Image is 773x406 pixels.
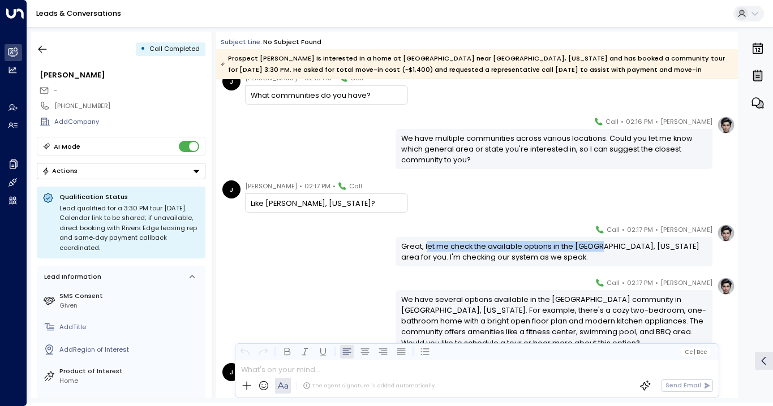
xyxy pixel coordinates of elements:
div: The agent signature is added automatically [303,382,435,390]
img: profile-logo.png [717,277,735,295]
div: Lead Information [41,272,101,282]
span: Call Completed [149,44,200,53]
span: 02:16 PM [626,116,653,127]
label: Product of Interest [59,366,201,376]
div: AddRegion of Interest [59,345,201,355]
div: Great, let me check the available options in the [GEOGRAPHIC_DATA], [US_STATE] area for you. I'm ... [401,241,707,262]
div: Lead qualified for a 3:30 PM tour [DATE]. Calendar link to be shared; if unavailable, direct book... [59,204,200,253]
span: | [694,349,695,355]
span: • [655,116,658,127]
div: AddTitle [59,322,201,332]
span: [PERSON_NAME] [660,277,712,288]
p: Qualification Status [59,192,200,201]
span: Call [349,180,362,192]
div: J [222,72,241,90]
span: • [621,116,624,127]
div: We have several options available in the [GEOGRAPHIC_DATA] community in [GEOGRAPHIC_DATA], [US_ST... [401,294,707,348]
div: • [140,41,145,57]
span: 02:17 PM [304,180,330,192]
span: [PERSON_NAME] [660,224,712,235]
div: We have multiple communities across various locations. Could you let me know which general area o... [401,133,707,166]
div: [PHONE_NUMBER] [54,101,205,111]
div: Button group with a nested menu [37,163,205,179]
span: • [622,277,625,288]
img: profile-logo.png [717,116,735,134]
span: Call [607,224,620,235]
div: Actions [42,167,78,175]
span: 02:17 PM [627,277,653,288]
div: AddCompany [54,117,205,127]
span: • [333,180,336,192]
span: • [299,180,302,192]
img: profile-logo.png [717,224,735,242]
div: Home [59,376,201,386]
span: - [54,86,57,95]
a: Leads & Conversations [36,8,121,18]
span: Subject Line: [221,37,262,46]
div: Prospect [PERSON_NAME] is interested in a home at [GEOGRAPHIC_DATA] near [GEOGRAPHIC_DATA], [US_S... [221,53,732,75]
div: J [222,363,241,381]
div: No subject found [263,37,321,47]
label: SMS Consent [59,291,201,301]
span: • [655,224,658,235]
button: Cc|Bcc [681,348,710,356]
button: Actions [37,163,205,179]
div: Given [59,301,201,310]
span: • [622,224,625,235]
div: Like [PERSON_NAME], [US_STATE]? [251,198,402,209]
span: [PERSON_NAME] [245,180,297,192]
span: Call [607,277,620,288]
span: • [655,277,658,288]
button: Redo [256,345,270,359]
span: Call [605,116,619,127]
div: J [222,180,241,198]
div: [PERSON_NAME] [40,70,205,80]
button: Undo [238,345,252,359]
div: What communities do you have? [251,90,402,101]
span: 02:17 PM [627,224,653,235]
span: [PERSON_NAME] [660,116,712,127]
span: Cc Bcc [685,349,707,355]
div: AI Mode [54,141,80,152]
